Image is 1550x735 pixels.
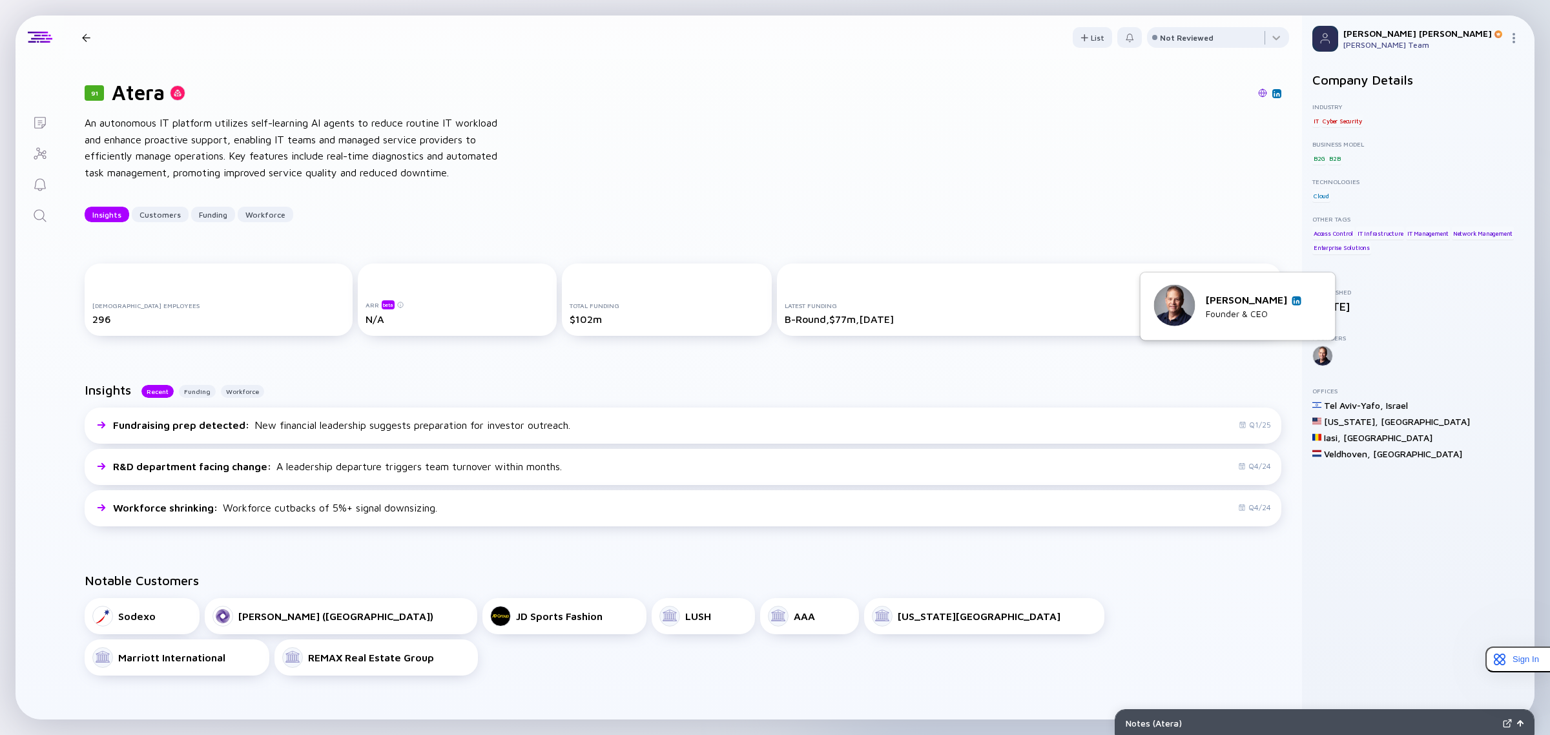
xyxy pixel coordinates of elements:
[113,461,274,472] span: R&D department facing change :
[1509,33,1519,43] img: Menu
[1312,433,1321,442] img: Romania Flag
[85,85,104,101] div: 91
[132,207,189,222] button: Customers
[85,205,129,225] div: Insights
[1126,718,1498,729] div: Notes ( Atera )
[1160,33,1214,43] div: Not Reviewed
[85,573,1281,588] h2: Notable Customers
[1206,294,1301,305] div: [PERSON_NAME]
[1312,387,1524,395] div: Offices
[1206,308,1301,319] div: Founder & CEO
[1321,114,1363,127] div: Cyber Security
[1406,227,1450,240] div: IT Management
[85,382,131,397] h2: Insights
[1312,417,1321,426] img: United States Flag
[1312,288,1524,296] div: Established
[1294,297,1300,304] img: Gil Pekelman Linkedin Profile
[516,610,603,622] div: JD Sports Fashion
[1452,227,1514,240] div: Network Management
[15,137,64,168] a: Investor Map
[113,502,220,513] span: Workforce shrinking :
[308,652,434,663] div: REMAX Real Estate Group
[112,80,165,105] h1: Atera
[1073,27,1112,48] button: List
[1373,448,1462,459] div: [GEOGRAPHIC_DATA]
[113,502,437,513] div: Workforce cutbacks of 5%+ signal downsizing.
[1238,461,1271,471] div: Q4/24
[191,205,235,225] div: Funding
[1381,416,1470,427] div: [GEOGRAPHIC_DATA]
[1312,103,1524,110] div: Industry
[570,313,765,325] div: $102m
[1239,420,1271,430] div: Q1/25
[92,313,345,325] div: 296
[898,610,1060,622] div: [US_STATE][GEOGRAPHIC_DATA]
[92,302,345,309] div: [DEMOGRAPHIC_DATA] Employees
[1312,300,1524,313] div: [DATE]
[238,610,433,622] div: [PERSON_NAME] ([GEOGRAPHIC_DATA])
[15,168,64,199] a: Reminders
[1324,448,1370,459] div: Veldhoven ,
[1312,152,1326,165] div: B2G
[1324,416,1378,427] div: [US_STATE] ,
[1312,114,1320,127] div: IT
[382,300,395,309] div: beta
[191,207,235,222] button: Funding
[1238,502,1271,512] div: Q4/24
[1274,90,1280,97] img: Atera Linkedin Page
[1328,152,1341,165] div: B2B
[85,115,498,181] div: An autonomous IT platform utilizes self-learning AI agents to reduce routine IT workload and enha...
[1312,215,1524,223] div: Other Tags
[794,610,815,622] div: AAA
[1312,227,1354,240] div: Access Control
[141,385,174,398] button: Recent
[113,461,562,472] div: A leadership departure triggers team turnover within months.
[85,717,132,732] h2: Funding
[1312,334,1524,342] div: Founders
[366,300,549,309] div: ARR
[1386,400,1408,411] div: Israel
[1503,719,1512,728] img: Expand Notes
[113,419,570,431] div: New financial leadership suggests preparation for investor outreach.
[1312,178,1524,185] div: Technologies
[1258,88,1267,98] img: Atera Website
[1312,449,1321,458] img: Netherlands Flag
[785,313,1274,325] div: B-Round, $77m, [DATE]
[238,205,293,225] div: Workforce
[1312,26,1338,52] img: Profile Picture
[113,419,252,431] span: Fundraising prep detected :
[118,610,156,622] div: Sodexo
[1356,227,1405,240] div: IT Infrastructure
[1324,400,1383,411] div: Tel Aviv-Yafo ,
[1312,140,1524,148] div: Business Model
[179,385,216,398] button: Funding
[118,652,225,663] div: Marriott International
[1073,28,1112,48] div: List
[785,302,1274,309] div: Latest Funding
[1312,189,1330,202] div: Cloud
[685,610,711,622] div: LUSH
[221,385,264,398] button: Workforce
[1343,40,1503,50] div: [PERSON_NAME] Team
[132,205,189,225] div: Customers
[1517,720,1524,727] img: Open Notes
[1312,242,1371,254] div: Enterprise Solutions
[15,199,64,230] a: Search
[1343,28,1503,39] div: [PERSON_NAME] [PERSON_NAME]
[1343,432,1432,443] div: [GEOGRAPHIC_DATA]
[15,106,64,137] a: Lists
[1312,400,1321,409] img: Israel Flag
[1324,432,1341,443] div: Iasi ,
[570,302,765,309] div: Total Funding
[238,207,293,222] button: Workforce
[366,313,549,325] div: N/A
[1312,72,1524,87] h2: Company Details
[1154,285,1195,326] img: Gil Pekelman picture
[85,207,129,222] button: Insights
